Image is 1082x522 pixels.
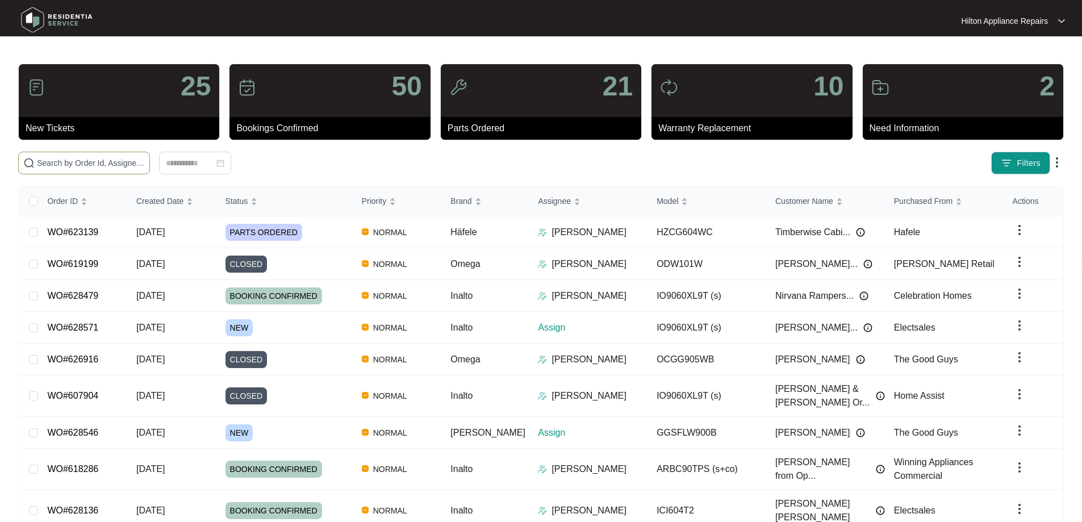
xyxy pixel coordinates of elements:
[136,464,165,474] span: [DATE]
[538,321,647,335] p: Assign
[26,122,219,135] p: New Tickets
[47,354,98,364] a: WO#626916
[552,462,626,476] p: [PERSON_NAME]
[225,224,302,241] span: PARTS ORDERED
[136,506,165,515] span: [DATE]
[369,225,412,239] span: NORMAL
[47,259,98,269] a: WO#619199
[647,344,766,375] td: OCGG905WB
[27,78,45,97] img: icon
[391,73,421,100] p: 50
[775,321,858,335] span: [PERSON_NAME]...
[859,291,868,300] img: Info icon
[660,78,678,97] img: icon
[225,387,268,404] span: CLOSED
[538,391,547,400] img: Assigner Icon
[225,195,248,207] span: Status
[876,465,885,474] img: Info icon
[894,195,953,207] span: Purchased From
[552,353,626,366] p: [PERSON_NAME]
[225,502,322,519] span: BOOKING CONFIRMED
[1039,73,1055,100] p: 2
[552,257,626,271] p: [PERSON_NAME]
[1004,186,1063,216] th: Actions
[450,428,525,437] span: [PERSON_NAME]
[369,389,412,403] span: NORMAL
[863,260,872,269] img: Info icon
[136,354,165,364] span: [DATE]
[863,323,872,332] img: Info icon
[362,465,369,472] img: Vercel Logo
[775,456,870,483] span: [PERSON_NAME] from Op...
[876,391,885,400] img: Info icon
[47,506,98,515] a: WO#628136
[775,382,870,410] span: [PERSON_NAME] & [PERSON_NAME] Or...
[894,291,972,300] span: Celebration Homes
[885,186,1004,216] th: Purchased From
[775,225,850,239] span: Timberwise Cabi...
[1013,387,1026,401] img: dropdown arrow
[369,257,412,271] span: NORMAL
[47,323,98,332] a: WO#628571
[136,227,165,237] span: [DATE]
[894,259,995,269] span: [PERSON_NAME] Retail
[1058,18,1065,24] img: dropdown arrow
[538,465,547,474] img: Assigner Icon
[529,186,647,216] th: Assignee
[17,3,97,37] img: residentia service logo
[647,375,766,417] td: IO9060XL9T (s)
[552,225,626,239] p: [PERSON_NAME]
[870,122,1063,135] p: Need Information
[362,356,369,362] img: Vercel Logo
[552,289,626,303] p: [PERSON_NAME]
[127,186,216,216] th: Created Date
[225,461,322,478] span: BOOKING CONFIRMED
[1013,319,1026,332] img: dropdown arrow
[450,323,473,332] span: Inalto
[362,429,369,436] img: Vercel Logo
[766,186,885,216] th: Customer Name
[894,457,974,481] span: Winning Appliances Commercial
[1013,502,1026,516] img: dropdown arrow
[362,507,369,513] img: Vercel Logo
[369,462,412,476] span: NORMAL
[775,289,854,303] span: Nirvana Rampers...
[894,354,958,364] span: The Good Guys
[136,195,183,207] span: Created Date
[37,157,145,169] input: Search by Order Id, Assignee Name, Customer Name, Brand and Model
[369,321,412,335] span: NORMAL
[449,78,467,97] img: icon
[450,259,480,269] span: Omega
[47,227,98,237] a: WO#623139
[871,78,889,97] img: icon
[647,248,766,280] td: ODW101W
[775,353,850,366] span: [PERSON_NAME]
[552,389,626,403] p: [PERSON_NAME]
[362,260,369,267] img: Vercel Logo
[238,78,256,97] img: icon
[538,228,547,237] img: Assigner Icon
[1013,461,1026,474] img: dropdown arrow
[1050,156,1064,169] img: dropdown arrow
[362,324,369,331] img: Vercel Logo
[538,355,547,364] img: Assigner Icon
[47,391,98,400] a: WO#607904
[856,228,865,237] img: Info icon
[1013,350,1026,364] img: dropdown arrow
[450,464,473,474] span: Inalto
[647,216,766,248] td: HZCG604WC
[856,428,865,437] img: Info icon
[369,426,412,440] span: NORMAL
[1013,287,1026,300] img: dropdown arrow
[225,319,253,336] span: NEW
[225,351,268,368] span: CLOSED
[23,157,35,169] img: search-icon
[225,287,322,304] span: BOOKING CONFIRMED
[450,195,471,207] span: Brand
[876,506,885,515] img: Info icon
[1017,157,1041,169] span: Filters
[1013,255,1026,269] img: dropdown arrow
[538,291,547,300] img: Assigner Icon
[441,186,529,216] th: Brand
[813,73,843,100] p: 10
